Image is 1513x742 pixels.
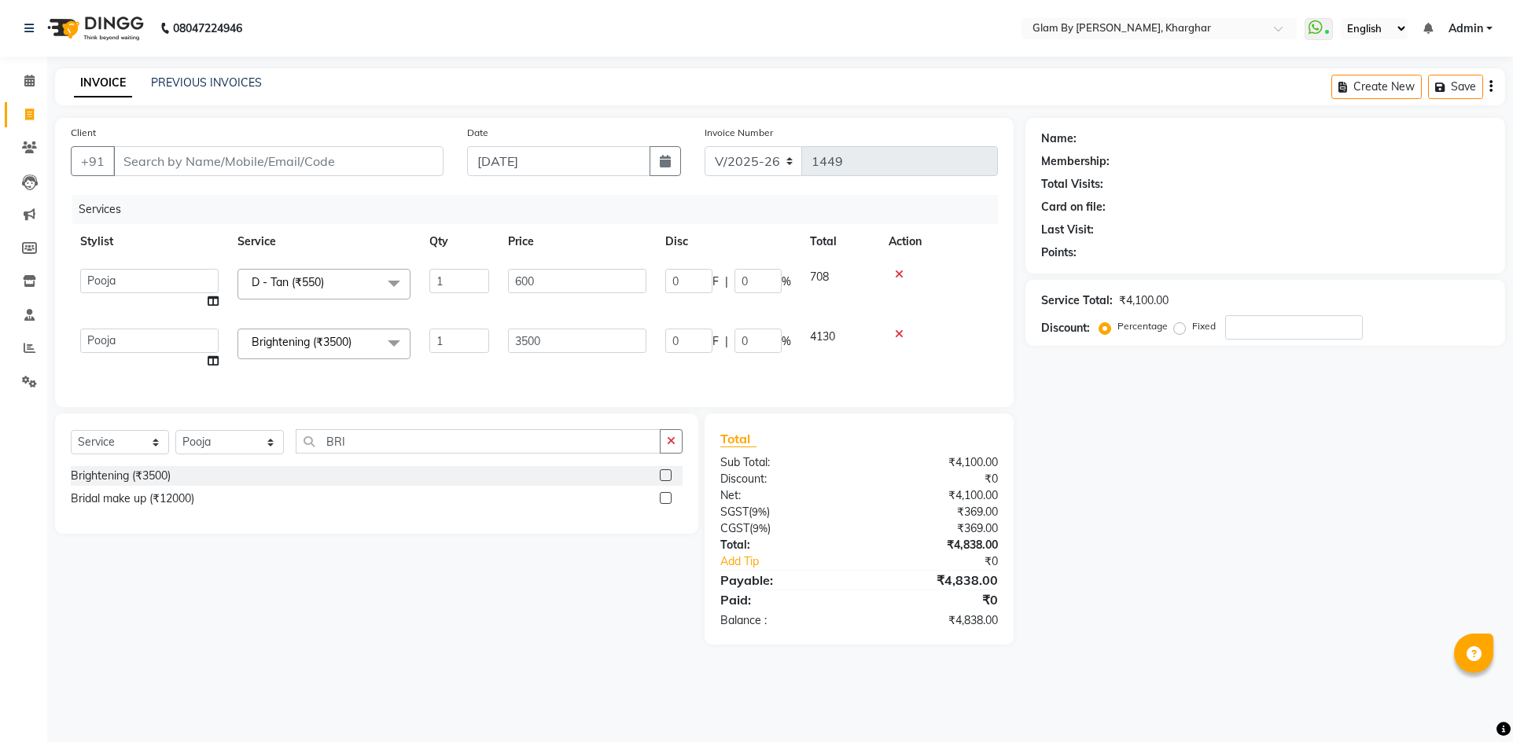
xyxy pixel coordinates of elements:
th: Stylist [71,224,228,259]
div: ₹4,838.00 [860,612,1011,629]
div: Discount: [709,471,860,487]
label: Date [467,126,488,140]
a: PREVIOUS INVOICES [151,75,262,90]
button: Save [1428,75,1483,99]
span: Brightening (₹3500) [252,335,352,349]
div: ₹0 [885,553,1011,570]
a: INVOICE [74,69,132,97]
a: x [352,335,359,349]
th: Action [879,224,998,259]
label: Fixed [1192,319,1216,333]
label: Invoice Number [705,126,773,140]
div: Net: [709,487,860,504]
div: ₹369.00 [860,504,1011,520]
div: ₹4,838.00 [860,537,1011,553]
div: Card on file: [1041,199,1106,215]
span: 9% [752,505,767,518]
label: Client [71,126,96,140]
div: Balance : [709,612,860,629]
span: % [782,333,791,350]
span: % [782,274,791,290]
span: Total [720,431,756,447]
div: Bridal make up (₹12000) [71,490,194,507]
span: | [725,274,728,290]
span: F [712,333,719,350]
span: CGST [720,521,749,535]
div: Membership: [1041,153,1110,170]
div: ₹0 [860,471,1011,487]
div: Name: [1041,130,1077,147]
th: Total [801,224,879,259]
div: Service Total: [1041,292,1113,309]
th: Disc [656,224,801,259]
div: Sub Total: [709,454,860,471]
div: ( ) [709,520,860,537]
span: 9% [753,522,768,534]
div: Points: [1041,244,1077,261]
input: Search by Name/Mobile/Email/Code [113,146,444,176]
div: ₹4,100.00 [860,487,1011,504]
th: Qty [420,224,499,259]
b: 08047224946 [173,6,242,50]
a: Add Tip [709,553,885,570]
th: Price [499,224,656,259]
span: | [725,333,728,350]
span: 4130 [810,329,835,343]
iframe: chat widget [1447,679,1497,726]
button: +91 [71,146,115,176]
span: 708 [810,270,829,284]
div: ₹4,100.00 [1119,292,1169,309]
div: ₹369.00 [860,520,1011,537]
span: D - Tan (₹550) [252,275,324,289]
a: x [324,275,331,289]
div: Total Visits: [1041,176,1103,193]
label: Percentage [1117,319,1168,333]
input: Search or Scan [296,429,661,454]
div: ( ) [709,504,860,520]
span: SGST [720,505,749,519]
div: Brightening (₹3500) [71,468,171,484]
div: ₹4,100.00 [860,454,1011,471]
span: F [712,274,719,290]
div: ₹0 [860,590,1011,609]
div: Paid: [709,590,860,609]
button: Create New [1331,75,1422,99]
div: ₹4,838.00 [860,571,1011,590]
th: Service [228,224,420,259]
img: logo [40,6,148,50]
div: Payable: [709,571,860,590]
div: Services [72,195,1010,224]
div: Discount: [1041,320,1090,336]
span: Admin [1449,20,1483,37]
div: Last Visit: [1041,222,1094,238]
div: Total: [709,537,860,553]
